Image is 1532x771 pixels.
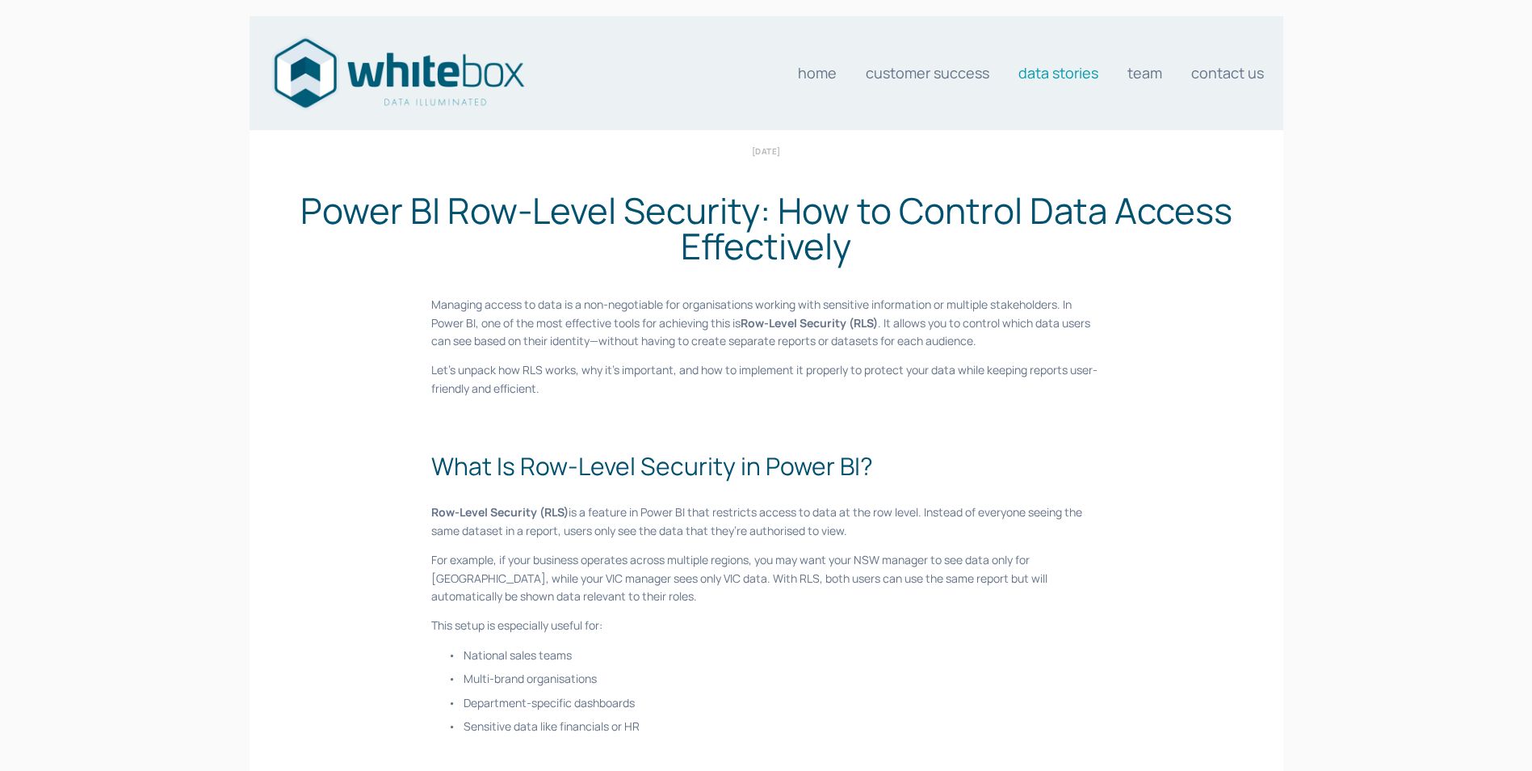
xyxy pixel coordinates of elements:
[464,670,1101,688] p: Multi-brand organisations
[269,33,527,113] img: Data consultants
[1018,57,1098,89] a: Data stories
[464,694,1101,712] p: Department-specific dashboards
[431,504,569,520] strong: Row-Level Security (RLS)
[431,503,1101,540] p: is a feature in Power BI that restricts access to data at the row level. Instead of everyone seei...
[431,448,1101,484] h2: What Is Row-Level Security in Power BI?
[752,142,781,160] time: [DATE]
[431,361,1101,398] p: Let’s unpack how RLS works, why it’s important, and how to implement it properly to protect your ...
[1191,57,1264,89] a: Contact us
[431,551,1101,605] p: For example, if your business operates across multiple regions, you may want your NSW manager to ...
[798,57,837,89] a: Home
[258,192,1275,263] h1: Power BI Row-Level Security: How to Control Data Access Effectively
[431,617,1101,634] p: This setup is especially useful for:
[741,315,878,331] strong: Row-Level Security (RLS)
[431,296,1101,350] p: Managing access to data is a non-negotiable for organisations working with sensitive information ...
[464,718,1101,735] p: Sensitive data like financials or HR
[1127,57,1162,89] a: Team
[866,57,989,89] a: Customer Success
[464,647,1101,664] p: National sales teams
